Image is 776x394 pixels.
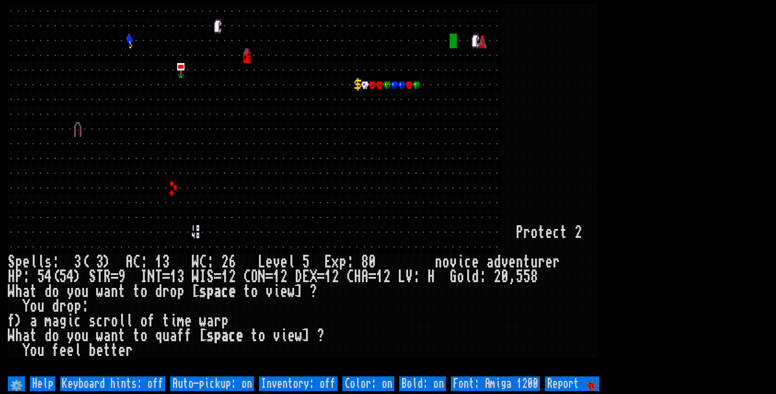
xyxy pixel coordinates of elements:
[317,269,324,284] div: =
[8,314,15,328] div: f
[52,314,59,328] div: a
[140,328,148,343] div: o
[15,284,22,299] div: h
[575,225,582,240] div: 2
[96,284,103,299] div: w
[236,328,243,343] div: e
[383,269,391,284] div: 2
[103,343,111,358] div: t
[192,284,199,299] div: [
[148,314,155,328] div: f
[15,314,22,328] div: )
[531,225,538,240] div: o
[155,269,162,284] div: T
[22,284,30,299] div: a
[288,255,295,269] div: l
[243,269,251,284] div: C
[265,284,273,299] div: v
[162,284,170,299] div: r
[258,255,265,269] div: L
[111,328,118,343] div: n
[199,284,207,299] div: s
[37,269,45,284] div: 5
[486,255,494,269] div: a
[324,255,332,269] div: E
[30,314,37,328] div: a
[133,328,140,343] div: t
[413,269,420,284] div: :
[207,255,214,269] div: :
[118,343,126,358] div: e
[59,269,67,284] div: 5
[398,269,405,284] div: L
[494,255,501,269] div: d
[140,269,148,284] div: I
[52,255,59,269] div: :
[243,284,251,299] div: t
[207,284,214,299] div: p
[177,284,184,299] div: p
[332,269,339,284] div: 2
[111,269,118,284] div: =
[399,376,446,391] input: Bold: on
[435,255,442,269] div: n
[516,255,523,269] div: n
[221,269,229,284] div: 1
[508,269,516,284] div: ,
[30,328,37,343] div: t
[45,328,52,343] div: d
[214,314,221,328] div: r
[192,255,199,269] div: W
[229,269,236,284] div: 2
[184,314,192,328] div: e
[342,376,394,391] input: Color: on
[280,255,288,269] div: e
[508,255,516,269] div: e
[52,299,59,314] div: d
[8,328,15,343] div: W
[538,255,545,269] div: r
[103,328,111,343] div: a
[199,255,207,269] div: C
[74,299,81,314] div: p
[30,284,37,299] div: t
[148,269,155,284] div: N
[207,314,214,328] div: a
[74,343,81,358] div: l
[96,314,103,328] div: c
[37,343,45,358] div: u
[545,255,553,269] div: e
[133,284,140,299] div: t
[74,269,81,284] div: )
[67,299,74,314] div: o
[170,269,177,284] div: 1
[81,255,89,269] div: (
[162,255,170,269] div: 3
[553,255,560,269] div: r
[126,314,133,328] div: l
[81,299,89,314] div: :
[295,284,302,299] div: ]
[516,225,523,240] div: P
[523,225,531,240] div: r
[457,255,464,269] div: i
[553,225,560,240] div: c
[251,328,258,343] div: t
[45,314,52,328] div: m
[103,255,111,269] div: )
[67,328,74,343] div: y
[523,269,531,284] div: 5
[545,376,599,391] input: Report 🐞
[273,255,280,269] div: v
[96,269,103,284] div: T
[523,255,531,269] div: t
[479,269,486,284] div: :
[560,225,567,240] div: t
[45,269,52,284] div: 4
[214,328,221,343] div: p
[89,343,96,358] div: b
[52,284,59,299] div: o
[494,269,501,284] div: 2
[52,328,59,343] div: o
[199,314,207,328] div: w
